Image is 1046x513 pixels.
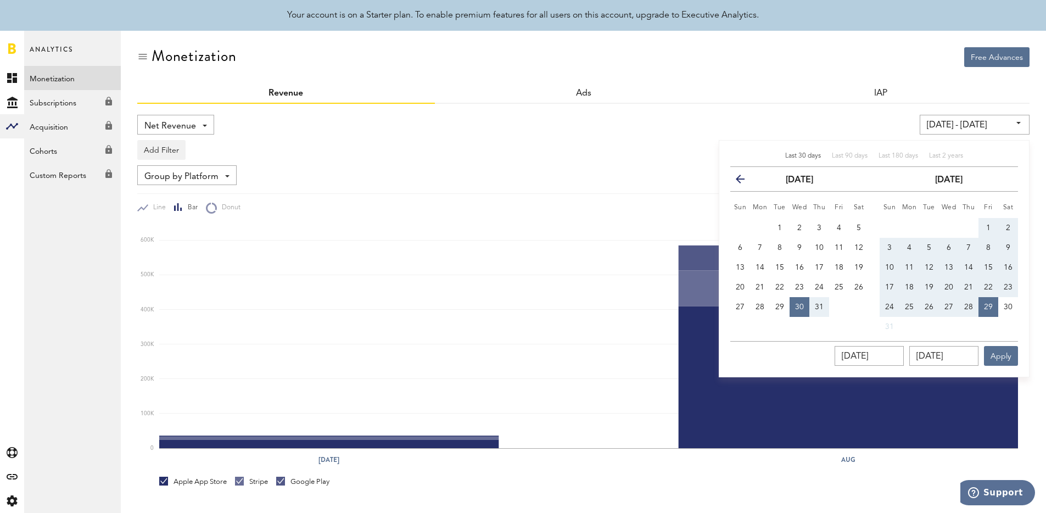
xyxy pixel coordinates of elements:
[885,303,894,311] span: 24
[815,283,824,291] span: 24
[730,238,750,258] button: 6
[786,176,813,185] strong: [DATE]
[159,477,227,487] div: Apple App Store
[984,204,993,211] small: Friday
[750,297,770,317] button: 28
[885,264,894,271] span: 10
[770,297,790,317] button: 29
[880,238,899,258] button: 3
[1004,303,1013,311] span: 30
[24,138,121,163] a: Cohorts
[998,258,1018,277] button: 16
[835,264,843,271] span: 18
[905,264,914,271] span: 11
[960,480,1035,508] iframe: Opens a widget where you can find more information
[183,203,198,213] span: Bar
[276,477,329,487] div: Google Play
[1003,204,1014,211] small: Saturday
[879,153,918,159] span: Last 180 days
[141,237,154,243] text: 600K
[964,264,973,271] span: 14
[795,303,804,311] span: 30
[795,264,804,271] span: 16
[998,297,1018,317] button: 30
[318,455,339,465] text: [DATE]
[966,244,971,252] span: 7
[775,264,784,271] span: 15
[998,238,1018,258] button: 9
[770,238,790,258] button: 8
[777,244,782,252] span: 8
[809,277,829,297] button: 24
[854,283,863,291] span: 26
[849,218,869,238] button: 5
[942,204,956,211] small: Wednesday
[835,204,843,211] small: Friday
[815,244,824,252] span: 10
[835,244,843,252] span: 11
[939,238,959,258] button: 6
[849,277,869,297] button: 26
[925,303,933,311] span: 26
[758,244,762,252] span: 7
[944,264,953,271] span: 13
[854,204,864,211] small: Saturday
[770,218,790,238] button: 1
[857,224,861,232] span: 5
[880,317,899,337] button: 31
[854,264,863,271] span: 19
[944,283,953,291] span: 20
[902,204,917,211] small: Monday
[919,258,939,277] button: 12
[854,244,863,252] span: 12
[809,218,829,238] button: 3
[978,218,998,238] button: 1
[1006,224,1010,232] span: 2
[809,297,829,317] button: 31
[137,140,186,160] button: Add Filter
[770,277,790,297] button: 22
[959,297,978,317] button: 28
[141,376,154,382] text: 200K
[797,244,802,252] span: 9
[939,297,959,317] button: 27
[829,258,849,277] button: 18
[736,303,745,311] span: 27
[935,176,963,185] strong: [DATE]
[925,283,933,291] span: 19
[750,258,770,277] button: 14
[998,218,1018,238] button: 2
[753,204,768,211] small: Monday
[269,89,303,98] a: Revenue
[30,43,73,66] span: Analytics
[785,153,821,159] span: Last 30 days
[978,238,998,258] button: 8
[959,238,978,258] button: 7
[919,238,939,258] button: 5
[790,277,809,297] button: 23
[929,153,963,159] span: Last 2 years
[959,277,978,297] button: 21
[835,283,843,291] span: 25
[24,90,121,114] a: Subscriptions
[841,455,855,465] text: Aug
[984,303,993,311] span: 29
[883,204,896,211] small: Sunday
[986,244,991,252] span: 8
[150,445,154,451] text: 0
[809,258,829,277] button: 17
[141,411,154,416] text: 100K
[874,89,887,98] a: IAP
[730,297,750,317] button: 27
[829,218,849,238] button: 4
[829,238,849,258] button: 11
[899,297,919,317] button: 25
[978,297,998,317] button: 29
[756,283,764,291] span: 21
[287,9,759,22] div: Your account is on a Starter plan. To enable premium features for all users on this account, upgr...
[795,283,804,291] span: 23
[775,303,784,311] span: 29
[880,277,899,297] button: 17
[144,168,219,186] span: Group by Platform
[998,277,1018,297] button: 23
